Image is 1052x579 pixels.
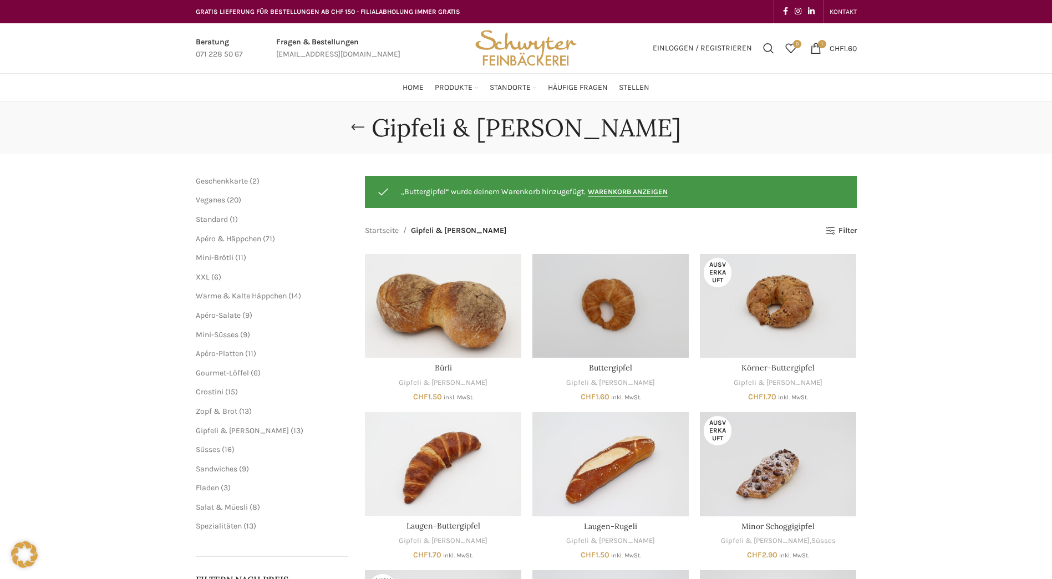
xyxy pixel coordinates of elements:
[344,116,372,139] a: Go back
[403,77,424,99] a: Home
[413,392,428,402] span: CHF
[413,550,428,560] span: CHF
[196,311,241,320] a: Apéro-Salate
[778,394,808,401] small: inkl. MwSt.
[411,225,507,237] span: Gipfeli & [PERSON_NAME]
[196,349,243,358] span: Apéro-Platten
[826,226,856,236] a: Filter
[566,536,655,546] a: Gipfeli & [PERSON_NAME]
[780,37,802,59] div: Meine Wunschliste
[471,23,580,73] img: Bäckerei Schwyter
[548,77,608,99] a: Häufige Fragen
[721,536,810,546] a: Gipfeli & [PERSON_NAME]
[246,521,253,531] span: 13
[242,407,249,416] span: 13
[653,44,752,52] span: Einloggen / Registrieren
[734,378,822,388] a: Gipfeli & [PERSON_NAME]
[196,483,219,492] a: Fladen
[747,550,762,560] span: CHF
[647,37,758,59] a: Einloggen / Registrieren
[780,4,791,19] a: Facebook social link
[741,521,815,531] a: Minor Schoggigipfel
[230,195,238,205] span: 20
[196,445,220,454] a: Süsses
[805,4,818,19] a: Linkedin social link
[252,502,257,512] span: 8
[196,368,249,378] a: Gourmet-Löffel
[196,195,225,205] span: Veganes
[779,552,809,559] small: inkl. MwSt.
[581,392,596,402] span: CHF
[413,392,442,402] bdi: 1.50
[196,407,237,416] a: Zopf & Brot
[196,291,287,301] a: Warme & Kalte Häppchen
[758,37,780,59] a: Suchen
[196,8,460,16] span: GRATIS LIEFERUNG FÜR BESTELLUNGEN AB CHF 150 - FILIALABHOLUNG IMMER GRATIS
[196,521,242,531] a: Spezialitäten
[403,83,424,93] span: Home
[748,392,763,402] span: CHF
[196,176,248,186] a: Geschenkkarte
[435,363,452,373] a: Bürli
[365,412,521,516] a: Laugen-Buttergipfel
[532,412,689,516] a: Laugen-Rugeli
[818,40,826,48] span: 1
[238,253,243,262] span: 11
[700,254,856,358] a: Körner-Buttergipfel
[196,272,210,282] a: XXL
[830,1,857,23] a: KONTAKT
[291,291,298,301] span: 14
[190,77,862,99] div: Main navigation
[196,426,289,435] span: Gipfeli & [PERSON_NAME]
[196,215,228,224] a: Standard
[242,464,246,474] span: 9
[435,77,479,99] a: Produkte
[747,550,777,560] bdi: 2.90
[588,187,668,197] a: Warenkorb anzeigen
[704,416,731,445] span: Ausverkauft
[365,254,521,358] a: Bürli
[196,464,237,474] span: Sandwiches
[196,330,238,339] a: Mini-Süsses
[490,83,531,93] span: Standorte
[830,43,843,53] span: CHF
[196,387,223,397] a: Crostini
[741,363,815,373] a: Körner-Buttergipfel
[830,8,857,16] span: KONTAKT
[830,43,857,53] bdi: 1.60
[793,40,801,48] span: 0
[619,83,649,93] span: Stellen
[811,536,836,546] a: Süsses
[700,536,856,546] div: ,
[443,552,473,559] small: inkl. MwSt.
[196,502,248,512] a: Salat & Müesli
[700,412,856,516] a: Minor Schoggigipfel
[435,83,472,93] span: Produkte
[581,392,609,402] bdi: 1.60
[223,483,228,492] span: 3
[196,234,261,243] span: Apéro & Häppchen
[471,43,580,52] a: Site logo
[399,378,487,388] a: Gipfeli & [PERSON_NAME]
[824,1,862,23] div: Secondary navigation
[293,426,301,435] span: 13
[444,394,474,401] small: inkl. MwSt.
[611,394,641,401] small: inkl. MwSt.
[704,258,731,287] span: Ausverkauft
[248,349,253,358] span: 11
[245,311,250,320] span: 9
[581,550,596,560] span: CHF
